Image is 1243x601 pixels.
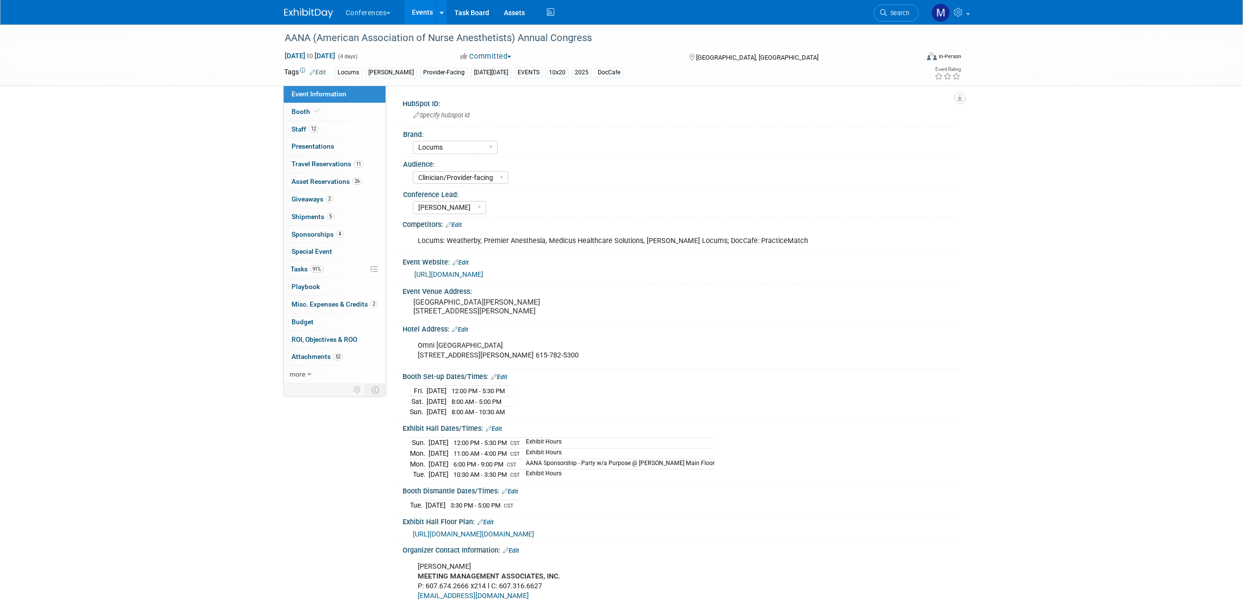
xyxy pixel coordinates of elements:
[429,448,449,459] td: [DATE]
[520,448,715,459] td: Exhibit Hours
[403,157,955,169] div: Audience:
[284,348,385,365] a: Attachments52
[365,383,385,396] td: Toggle Event Tabs
[510,440,520,446] span: CST
[365,67,417,78] div: [PERSON_NAME]
[403,284,959,296] div: Event Venue Address:
[411,231,852,251] div: Locums: Weatherby, Premier Anesthesia, Medicus Healthcare Solutions, [PERSON_NAME] Locums; DocCaf...
[284,51,336,60] span: [DATE] [DATE]
[486,425,502,432] a: Edit
[370,300,378,308] span: 2
[453,461,503,468] span: 6:00 PM - 9:00 PM
[410,448,429,459] td: Mon.
[861,51,962,66] div: Event Format
[411,336,852,365] div: Omni [GEOGRAPHIC_DATA] [STREET_ADDRESS][PERSON_NAME] 615-782-5300
[284,173,385,190] a: Asset Reservations26
[284,156,385,173] a: Travel Reservations11
[938,53,961,60] div: In-Person
[292,318,314,326] span: Budget
[410,469,429,480] td: Tue.
[310,266,323,273] span: 91%
[284,331,385,348] a: ROI, Objectives & ROO
[452,387,505,395] span: 12:00 PM - 5:30 PM
[520,469,715,480] td: Exhibit Hours
[934,67,961,72] div: Event Rating
[453,439,507,446] span: 12:00 PM - 5:30 PM
[292,230,343,238] span: Sponsorships
[446,222,462,228] a: Edit
[520,438,715,448] td: Exhibit Hours
[403,217,959,230] div: Competitors:
[284,366,385,383] a: more
[457,51,515,62] button: Committed
[452,326,468,333] a: Edit
[284,243,385,260] a: Special Event
[502,488,518,495] a: Edit
[284,191,385,208] a: Giveaways2
[403,255,959,267] div: Event Website:
[284,138,385,155] a: Presentations
[403,187,955,200] div: Conference Lead:
[292,335,357,343] span: ROI, Objectives & ROO
[420,67,468,78] div: Provider-Facing
[310,69,326,76] a: Edit
[284,208,385,225] a: Shipments5
[410,438,429,448] td: Sun.
[284,226,385,243] a: Sponsorships4
[403,543,959,556] div: Organizer Contact Information:
[452,259,469,266] a: Edit
[284,86,385,103] a: Event Information
[427,407,447,417] td: [DATE]
[309,125,318,133] span: 12
[292,353,343,360] span: Attachments
[284,278,385,295] a: Playbook
[453,450,507,457] span: 11:00 AM - 4:00 PM
[414,270,483,278] a: [URL][DOMAIN_NAME]
[507,462,517,468] span: CST
[503,547,519,554] a: Edit
[326,195,333,202] span: 2
[520,459,715,469] td: AANA Sponsorship - Party w/a Purpose @ [PERSON_NAME] Main Floor
[874,4,919,22] a: Search
[284,103,385,120] a: Booth
[477,519,494,526] a: Edit
[418,572,560,580] b: MEETING MANAGEMENT ASSOCIATES, INC.
[572,67,591,78] div: 2025
[284,296,385,313] a: Misc. Expenses & Credits2
[413,530,534,538] a: [URL][DOMAIN_NAME][DOMAIN_NAME]
[403,322,959,334] div: Hotel Address:
[429,459,449,469] td: [DATE]
[292,125,318,133] span: Staff
[403,421,959,434] div: Exhibit Hall Dates/Times:
[284,121,385,138] a: Staff12
[335,67,362,78] div: Locums
[595,67,623,78] div: DocCafe
[284,261,385,278] a: Tasks91%
[292,90,346,98] span: Event Information
[510,472,520,478] span: CST
[403,514,959,527] div: Exhibit Hall Floor Plan:
[403,369,959,382] div: Booth Set-up Dates/Times:
[427,396,447,407] td: [DATE]
[413,111,470,119] span: Specify hubspot id
[427,386,447,397] td: [DATE]
[413,298,624,315] pre: [GEOGRAPHIC_DATA][PERSON_NAME] [STREET_ADDRESS][PERSON_NAME]
[292,160,363,168] span: Travel Reservations
[491,374,507,380] a: Edit
[292,213,334,221] span: Shipments
[349,383,366,396] td: Personalize Event Tab Strip
[290,370,305,378] span: more
[696,54,818,61] span: [GEOGRAPHIC_DATA], [GEOGRAPHIC_DATA]
[292,195,333,203] span: Giveaways
[410,386,427,397] td: Fri.
[931,3,950,22] img: Marygrace LeGros
[453,471,507,478] span: 10:30 AM - 3:30 PM
[305,52,315,60] span: to
[403,484,959,496] div: Booth Dismantle Dates/Times:
[887,9,909,17] span: Search
[452,408,505,416] span: 8:00 AM - 10:30 AM
[410,396,427,407] td: Sat.
[292,178,362,185] span: Asset Reservations
[546,67,568,78] div: 10x20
